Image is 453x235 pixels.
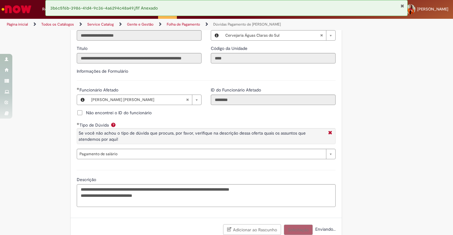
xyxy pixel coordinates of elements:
[50,5,158,11] span: 3b6c5f6b-3986-41d4-9c36-4a6294c48a49.jfif Anexado
[327,130,334,136] i: Fechar More information Por question_tipo_de_duvida
[317,30,326,40] abbr: Limpar campo Local
[110,122,117,127] span: Ajuda para Tipo de Dúvida
[5,19,297,30] ul: Trilhas de página
[211,95,336,105] input: ID do Funcionário Afetado
[41,22,74,27] a: Todos os Catálogos
[86,110,152,116] span: Não encontrei o ID do funcionário
[88,95,201,105] a: [PERSON_NAME] [PERSON_NAME]Limpar campo Funcionário Afetado
[77,177,97,182] span: Descrição
[183,95,192,105] abbr: Limpar campo Funcionário Afetado
[87,22,114,27] a: Service Catalog
[77,45,89,51] label: Somente leitura - Título
[77,53,202,63] input: Título
[80,87,120,93] span: Necessários - Funcionário Afetado
[127,22,153,27] a: Gente e Gestão
[77,30,202,41] input: Email
[1,3,32,15] img: ServiceNow
[211,45,249,51] label: Somente leitura - Código da Unidade
[42,6,64,12] span: Requisições
[77,68,128,74] label: Informações de Formulário
[211,46,249,51] span: Somente leitura - Código da Unidade
[222,30,335,40] a: Cervejaria Águas Claras do SulLimpar campo Local
[80,149,323,159] span: Pagamento de salário
[91,95,186,105] span: [PERSON_NAME] [PERSON_NAME]
[417,6,448,12] span: [PERSON_NAME]
[77,184,336,207] textarea: Descrição
[77,87,80,90] span: Obrigatório Preenchido
[314,226,336,232] span: Enviando...
[7,22,28,27] a: Página inicial
[77,123,80,125] span: Obrigatório Preenchido
[213,22,281,27] a: Dúvidas Pagamento de [PERSON_NAME]
[211,53,336,63] input: Código da Unidade
[211,87,262,93] span: Somente leitura - ID do Funcionário Afetado
[79,130,306,142] span: Se você não achou o tipo de dúvida que procura, por favor, verifique na descrição dessa oferta qu...
[167,22,200,27] a: Folha de Pagamento
[80,122,110,128] span: Tipo de Dúvida
[77,95,88,105] button: Funcionário Afetado, Visualizar este registro Dionathan Eduardo Drago Da Rocha
[211,30,222,40] button: Local, Visualizar este registro Cervejaria Águas Claras do Sul
[400,3,404,8] button: Fechar Notificação
[77,46,89,51] span: Somente leitura - Título
[225,30,320,40] span: Cervejaria Águas Claras do Sul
